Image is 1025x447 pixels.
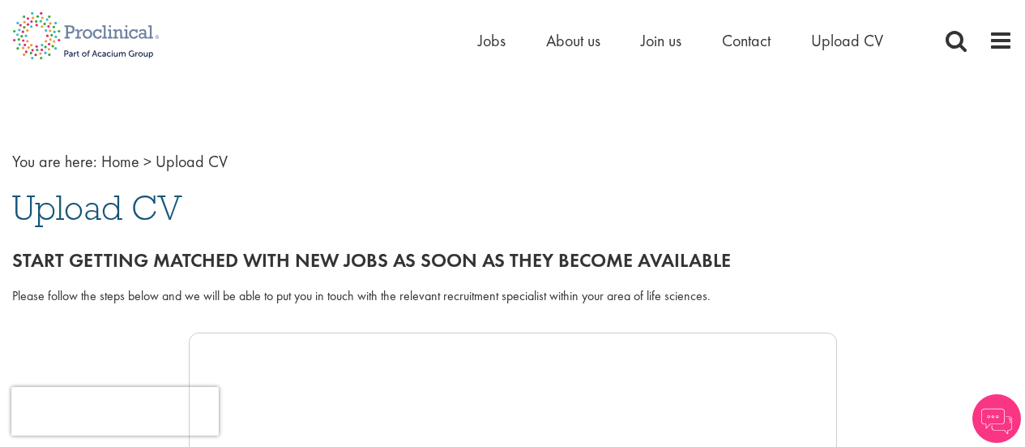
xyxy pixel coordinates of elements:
[12,186,182,230] span: Upload CV
[156,151,228,172] span: Upload CV
[12,287,1013,306] div: Please follow the steps below and we will be able to put you in touch with the relevant recruitme...
[972,394,1021,443] img: Chatbot
[546,30,600,51] a: About us
[641,30,681,51] a: Join us
[12,151,97,172] span: You are here:
[722,30,771,51] a: Contact
[12,250,1013,271] h2: Start getting matched with new jobs as soon as they become available
[478,30,506,51] a: Jobs
[811,30,883,51] a: Upload CV
[143,151,152,172] span: >
[11,387,219,436] iframe: reCAPTCHA
[101,151,139,172] a: breadcrumb link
